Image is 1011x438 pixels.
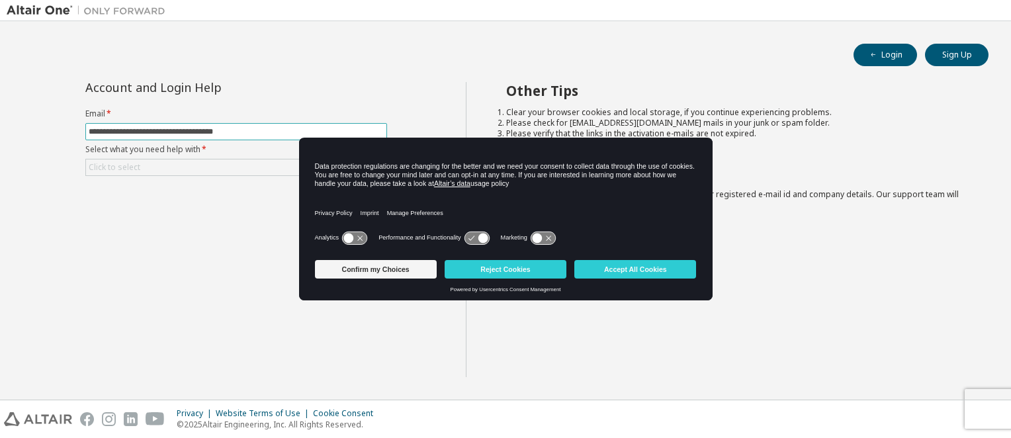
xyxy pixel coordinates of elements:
div: Cookie Consent [313,408,381,419]
div: Click to select [86,159,386,175]
li: Please check for [EMAIL_ADDRESS][DOMAIN_NAME] mails in your junk or spam folder. [506,118,965,128]
h2: Not sure how to login? [506,164,965,181]
div: Account and Login Help [85,82,327,93]
img: youtube.svg [146,412,165,426]
span: with a brief description of the problem, your registered e-mail id and company details. Our suppo... [506,189,959,210]
img: Altair One [7,4,172,17]
div: Privacy [177,408,216,419]
img: altair_logo.svg [4,412,72,426]
img: facebook.svg [80,412,94,426]
div: Click to select [89,162,140,173]
li: Please verify that the links in the activation e-mails are not expired. [506,128,965,139]
label: Email [85,109,387,119]
h2: Other Tips [506,82,965,99]
div: Website Terms of Use [216,408,313,419]
button: Sign Up [925,44,989,66]
img: linkedin.svg [124,412,138,426]
img: instagram.svg [102,412,116,426]
label: Select what you need help with [85,144,387,155]
p: © 2025 Altair Engineering, Inc. All Rights Reserved. [177,419,381,430]
li: Clear your browser cookies and local storage, if you continue experiencing problems. [506,107,965,118]
button: Login [854,44,917,66]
